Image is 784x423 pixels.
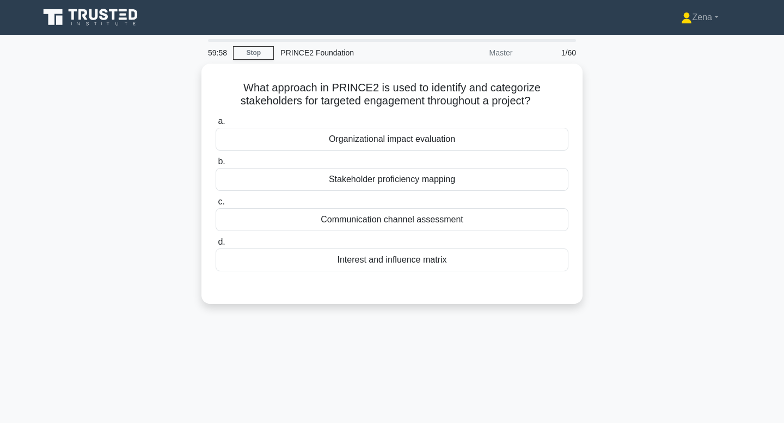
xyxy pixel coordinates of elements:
[218,157,225,166] span: b.
[274,42,424,64] div: PRINCE2 Foundation
[424,42,519,64] div: Master
[216,208,568,231] div: Communication channel assessment
[655,7,745,28] a: Zena
[218,237,225,246] span: d.
[233,46,274,60] a: Stop
[216,128,568,151] div: Organizational impact evaluation
[216,168,568,191] div: Stakeholder proficiency mapping
[519,42,583,64] div: 1/60
[218,197,224,206] span: c.
[215,81,569,108] h5: What approach in PRINCE2 is used to identify and categorize stakeholders for targeted engagement ...
[201,42,233,64] div: 59:58
[218,116,225,126] span: a.
[216,248,568,271] div: Interest and influence matrix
